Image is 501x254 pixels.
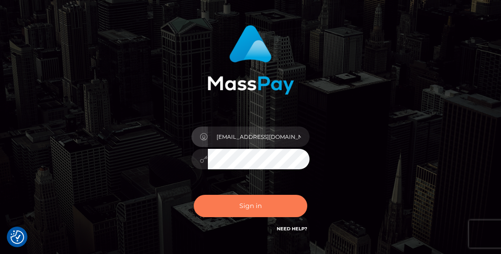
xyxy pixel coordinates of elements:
[208,127,310,147] input: Username...
[10,230,24,244] button: Consent Preferences
[10,230,24,244] img: Revisit consent button
[194,195,308,217] button: Sign in
[277,226,307,232] a: Need Help?
[207,25,294,95] img: MassPay Login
